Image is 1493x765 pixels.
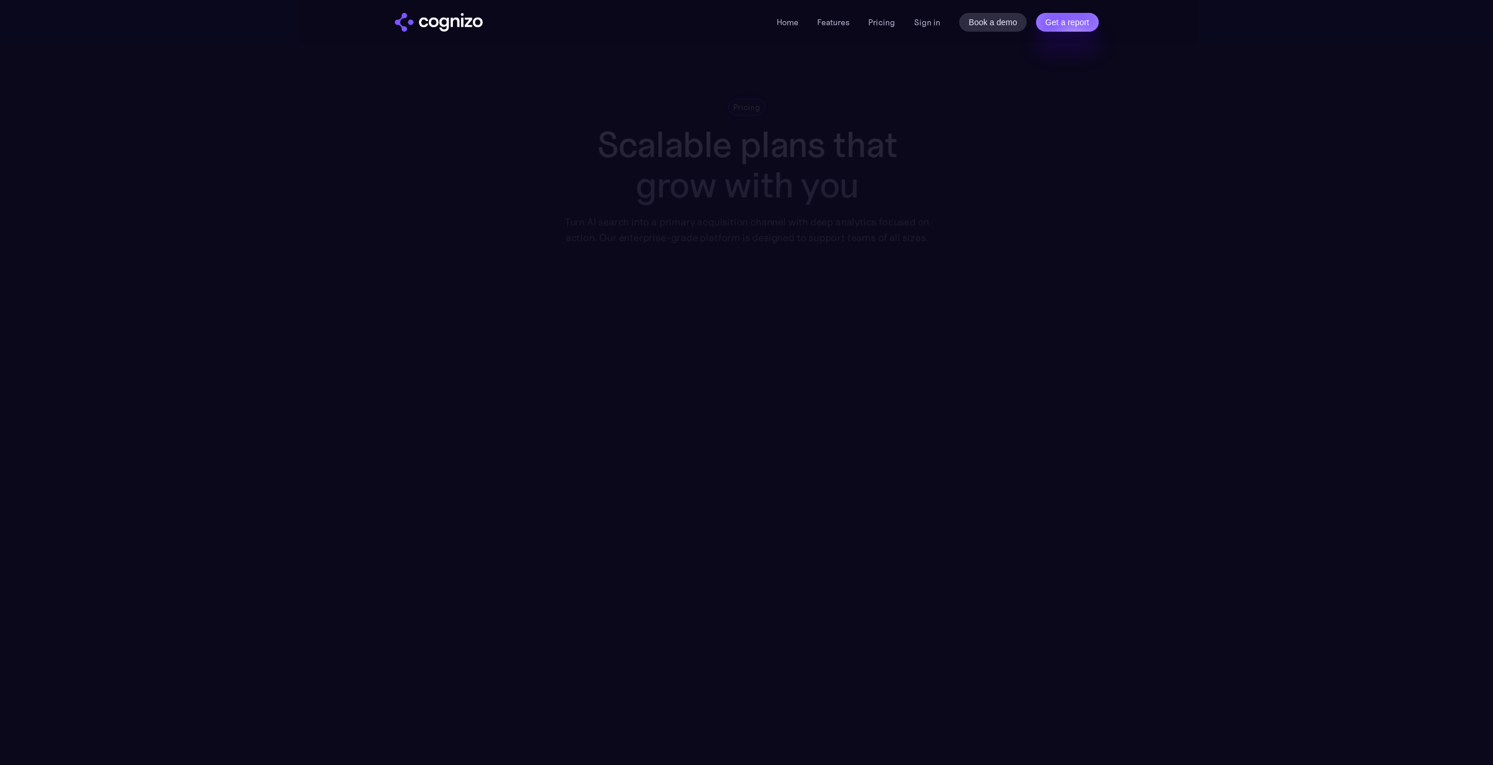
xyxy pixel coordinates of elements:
a: home [395,13,483,32]
a: Book a demo [959,13,1027,32]
a: Home [777,17,798,28]
a: Get a report [1036,13,1099,32]
a: Pricing [868,17,895,28]
h1: Scalable plans that grow with you [556,124,937,205]
a: Sign in [914,15,940,29]
div: Pricing [733,101,760,113]
a: Features [817,17,849,28]
img: cognizo logo [395,13,483,32]
div: Turn AI search into a primary acquisition channel with deep analytics focused on action. Our ente... [556,214,937,246]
